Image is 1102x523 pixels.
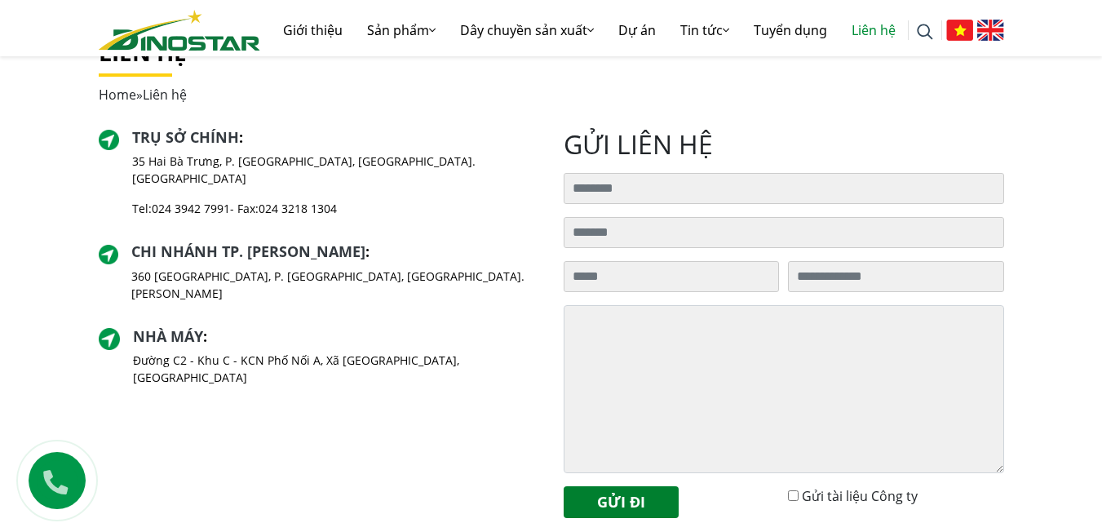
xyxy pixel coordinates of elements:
[131,242,365,261] a: Chi nhánh TP. [PERSON_NAME]
[133,326,203,346] a: Nhà máy
[946,20,973,41] img: Tiếng Việt
[259,201,337,216] a: 024 3218 1304
[741,4,839,56] a: Tuyển dụng
[839,4,908,56] a: Liên hệ
[668,4,741,56] a: Tin tức
[99,86,187,104] span: »
[99,328,121,350] img: directer
[355,4,448,56] a: Sản phẩm
[802,486,918,506] label: Gửi tài liệu Công ty
[606,4,668,56] a: Dự án
[917,24,933,40] img: search
[564,486,679,518] button: Gửi đi
[132,127,239,147] a: Trụ sở chính
[99,86,136,104] a: Home
[133,352,538,386] p: Đường C2 - Khu C - KCN Phố Nối A, Xã [GEOGRAPHIC_DATA], [GEOGRAPHIC_DATA]
[271,4,355,56] a: Giới thiệu
[99,39,1004,67] h1: Liên hệ
[977,20,1004,41] img: English
[448,4,606,56] a: Dây chuyền sản xuất
[152,201,230,216] a: 024 3942 7991
[131,243,539,261] h2: :
[99,10,260,51] img: logo
[132,153,538,187] p: 35 Hai Bà Trưng, P. [GEOGRAPHIC_DATA], [GEOGRAPHIC_DATA]. [GEOGRAPHIC_DATA]
[564,129,1004,160] h2: gửi liên hệ
[132,200,538,217] p: Tel: - Fax:
[133,328,538,346] h2: :
[99,130,120,151] img: directer
[99,245,118,264] img: directer
[132,129,538,147] h2: :
[143,86,187,104] span: Liên hệ
[131,268,539,302] p: 360 [GEOGRAPHIC_DATA], P. [GEOGRAPHIC_DATA], [GEOGRAPHIC_DATA]. [PERSON_NAME]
